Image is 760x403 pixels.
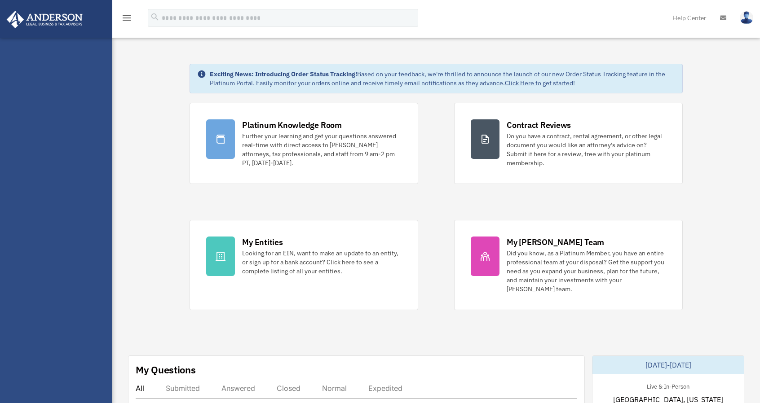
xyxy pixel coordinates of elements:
[740,11,753,24] img: User Pic
[507,131,666,167] div: Do you have a contract, rental agreement, or other legal document you would like an attorney's ad...
[136,363,196,377] div: My Questions
[150,12,160,22] i: search
[190,220,418,310] a: My Entities Looking for an EIN, want to make an update to an entity, or sign up for a bank accoun...
[507,119,571,131] div: Contract Reviews
[210,70,675,88] div: Based on your feedback, we're thrilled to announce the launch of our new Order Status Tracking fe...
[592,356,744,374] div: [DATE]-[DATE]
[221,384,255,393] div: Answered
[136,384,144,393] div: All
[277,384,300,393] div: Closed
[121,13,132,23] i: menu
[322,384,347,393] div: Normal
[507,249,666,293] div: Did you know, as a Platinum Member, you have an entire professional team at your disposal? Get th...
[242,237,283,248] div: My Entities
[242,249,402,276] div: Looking for an EIN, want to make an update to an entity, or sign up for a bank account? Click her...
[507,237,604,248] div: My [PERSON_NAME] Team
[210,70,357,78] strong: Exciting News: Introducing Order Status Tracking!
[505,79,575,87] a: Click Here to get started!
[242,119,342,131] div: Platinum Knowledge Room
[368,384,402,393] div: Expedited
[121,16,132,23] a: menu
[454,220,683,310] a: My [PERSON_NAME] Team Did you know, as a Platinum Member, you have an entire professional team at...
[242,131,402,167] div: Further your learning and get your questions answered real-time with direct access to [PERSON_NAM...
[190,103,418,184] a: Platinum Knowledge Room Further your learning and get your questions answered real-time with dire...
[166,384,200,393] div: Submitted
[4,11,85,28] img: Anderson Advisors Platinum Portal
[454,103,683,184] a: Contract Reviews Do you have a contract, rental agreement, or other legal document you would like...
[640,381,697,390] div: Live & In-Person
